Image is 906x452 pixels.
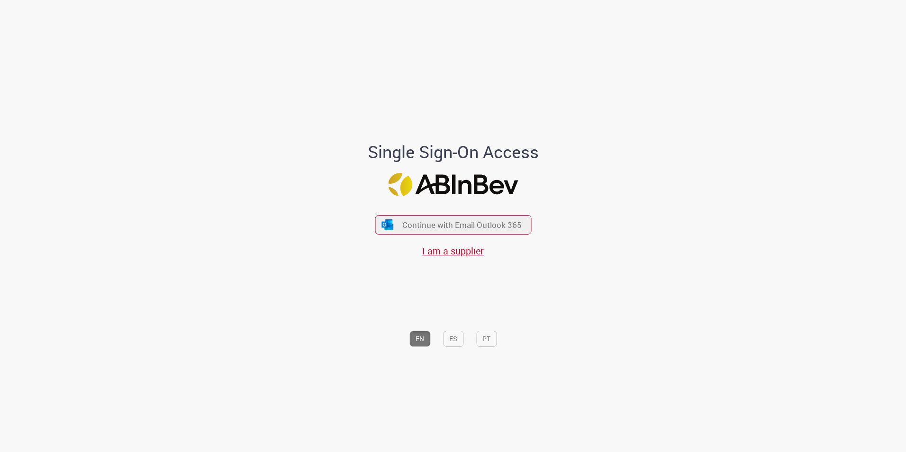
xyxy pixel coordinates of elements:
[402,219,522,230] span: Continue with Email Outlook 365
[388,173,518,196] img: Logo ABInBev
[409,331,430,347] button: EN
[381,219,394,229] img: ícone Azure/Microsoft 360
[443,331,463,347] button: ES
[322,143,585,162] h1: Single Sign-On Access
[476,331,497,347] button: PT
[375,215,531,235] button: ícone Azure/Microsoft 360 Continue with Email Outlook 365
[422,244,484,257] a: I am a supplier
